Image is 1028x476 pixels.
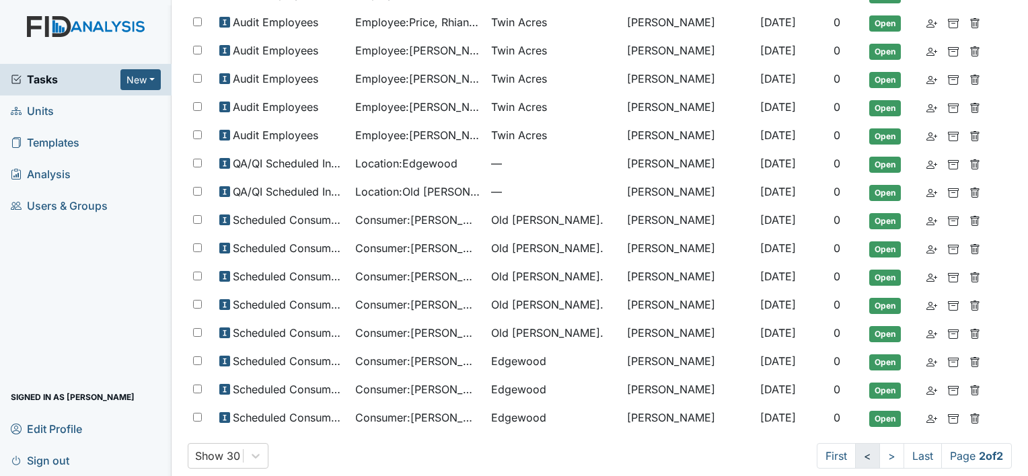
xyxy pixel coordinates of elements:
[869,157,901,173] span: Open
[622,348,755,376] td: [PERSON_NAME]
[233,240,344,256] span: Scheduled Consumer Chart Review
[760,270,796,283] span: [DATE]
[969,381,980,397] a: Delete
[948,409,959,426] a: Archive
[491,71,547,87] span: Twin Acres
[491,212,603,228] span: Old [PERSON_NAME].
[969,353,980,369] a: Delete
[233,184,344,200] span: QA/QI Scheduled Inspection
[622,122,755,150] td: [PERSON_NAME]
[948,381,959,397] a: Archive
[233,99,318,115] span: Audit Employees
[491,268,603,284] span: Old [PERSON_NAME].
[233,268,344,284] span: Scheduled Consumer Chart Review
[834,185,840,198] span: 0
[834,241,840,255] span: 0
[491,127,547,143] span: Twin Acres
[869,298,901,314] span: Open
[869,354,901,370] span: Open
[834,100,840,114] span: 0
[869,15,901,32] span: Open
[941,443,1012,469] span: Page
[233,127,318,143] span: Audit Employees
[904,443,942,469] a: Last
[869,100,901,116] span: Open
[355,296,480,313] span: Consumer : [PERSON_NAME]
[491,325,603,341] span: Old [PERSON_NAME].
[491,184,616,200] span: —
[979,449,1003,463] strong: 2 of 2
[491,381,546,397] span: Edgewood
[233,71,318,87] span: Audit Employees
[760,383,796,396] span: [DATE]
[879,443,904,469] a: >
[834,213,840,227] span: 0
[948,71,959,87] a: Archive
[834,44,840,57] span: 0
[817,443,1012,469] nav: task-pagination
[491,155,616,171] span: —
[948,184,959,200] a: Archive
[760,298,796,311] span: [DATE]
[355,127,480,143] span: Employee : [PERSON_NAME]
[948,127,959,143] a: Archive
[233,155,344,171] span: QA/QI Scheduled Inspection
[969,296,980,313] a: Delete
[355,381,480,397] span: Consumer : [PERSON_NAME][GEOGRAPHIC_DATA]
[869,241,901,257] span: Open
[834,128,840,142] span: 0
[948,325,959,341] a: Archive
[834,383,840,396] span: 0
[834,326,840,340] span: 0
[491,296,603,313] span: Old [PERSON_NAME].
[195,448,240,464] div: Show 30
[11,71,120,87] a: Tasks
[355,71,480,87] span: Employee : [PERSON_NAME]
[760,128,796,142] span: [DATE]
[491,14,547,30] span: Twin Acres
[855,443,880,469] a: <
[969,42,980,58] a: Delete
[622,65,755,93] td: [PERSON_NAME]
[233,353,344,369] span: Scheduled Consumer Chart Review
[622,178,755,206] td: [PERSON_NAME]
[948,14,959,30] a: Archive
[760,15,796,29] span: [DATE]
[760,241,796,255] span: [DATE]
[869,213,901,229] span: Open
[622,93,755,122] td: [PERSON_NAME]
[760,157,796,170] span: [DATE]
[969,127,980,143] a: Delete
[834,157,840,170] span: 0
[622,319,755,348] td: [PERSON_NAME]
[760,326,796,340] span: [DATE]
[834,298,840,311] span: 0
[355,14,480,30] span: Employee : Price, Rhianna
[969,99,980,115] a: Delete
[869,411,901,427] span: Open
[491,42,547,58] span: Twin Acres
[355,353,480,369] span: Consumer : [PERSON_NAME]
[948,296,959,313] a: Archive
[11,450,69,471] span: Sign out
[355,99,480,115] span: Employee : [PERSON_NAME]
[969,14,980,30] a: Delete
[969,155,980,171] a: Delete
[834,270,840,283] span: 0
[760,411,796,424] span: [DATE]
[760,72,796,85] span: [DATE]
[355,325,480,341] span: Consumer : [PERSON_NAME], [GEOGRAPHIC_DATA]
[355,409,480,426] span: Consumer : [PERSON_NAME]
[969,268,980,284] a: Delete
[948,155,959,171] a: Archive
[834,72,840,85] span: 0
[869,185,901,201] span: Open
[11,387,135,407] span: Signed in as [PERSON_NAME]
[969,71,980,87] a: Delete
[869,326,901,342] span: Open
[834,15,840,29] span: 0
[948,268,959,284] a: Archive
[233,42,318,58] span: Audit Employees
[869,44,901,60] span: Open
